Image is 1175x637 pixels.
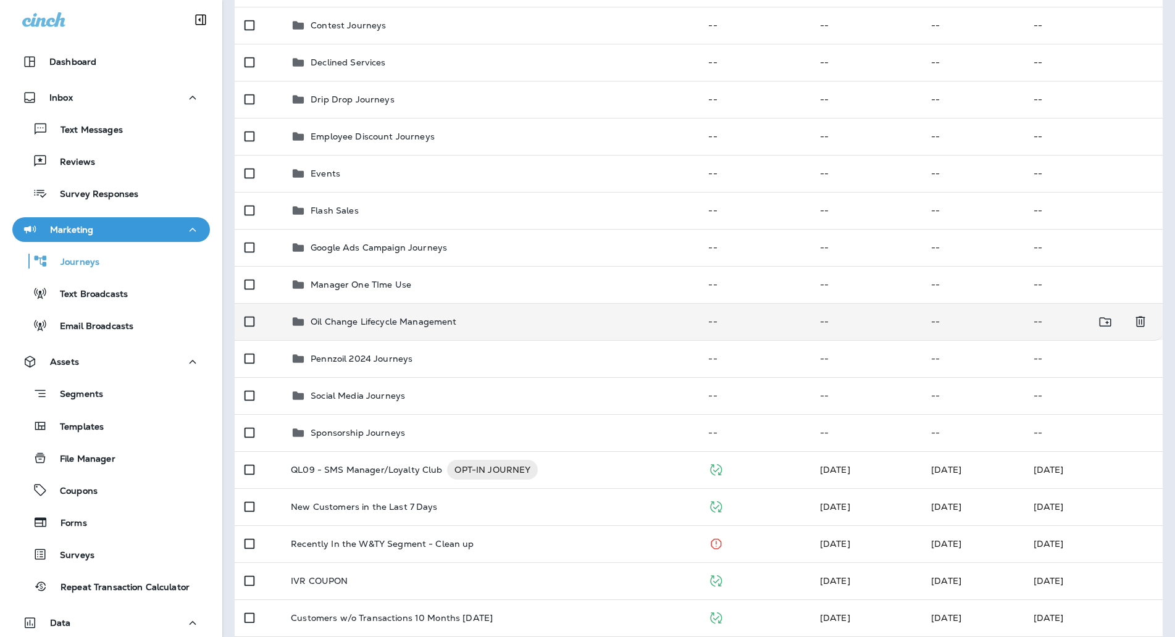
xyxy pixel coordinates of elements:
[810,81,921,118] td: --
[1024,44,1163,81] td: --
[48,454,115,465] p: File Manager
[49,57,96,67] p: Dashboard
[291,460,442,480] p: QL09 - SMS Manager/Loyalty Club
[311,94,395,104] p: Drip Drop Journeys
[698,81,809,118] td: --
[810,229,921,266] td: --
[810,44,921,81] td: --
[698,192,809,229] td: --
[48,257,99,269] p: Journeys
[12,49,210,74] button: Dashboard
[311,317,456,327] p: Oil Change Lifecycle Management
[810,155,921,192] td: --
[12,380,210,407] button: Segments
[698,303,809,340] td: --
[1024,377,1163,414] td: --
[1024,414,1163,451] td: --
[12,573,210,599] button: Repeat Transaction Calculator
[447,460,538,480] div: OPT-IN JOURNEY
[820,464,850,475] span: DEV ACCOUNT
[12,445,210,471] button: File Manager
[311,280,411,289] p: Manager One TIme Use
[291,502,437,512] p: New Customers in the Last 7 Days
[1024,340,1163,377] td: --
[1024,7,1163,44] td: --
[1024,229,1163,266] td: --
[921,303,1023,340] td: --
[311,354,412,364] p: Pennzoil 2024 Journeys
[311,243,447,252] p: Google Ads Campaign Journeys
[12,413,210,439] button: Templates
[1024,118,1163,155] td: --
[50,618,71,628] p: Data
[931,612,961,623] span: Unknown
[698,414,809,451] td: --
[48,550,94,562] p: Surveys
[1024,266,1163,303] td: --
[12,509,210,535] button: Forms
[12,541,210,567] button: Surveys
[12,248,210,274] button: Journeys
[921,118,1023,155] td: --
[921,81,1023,118] td: --
[708,463,724,474] span: Published
[820,501,850,512] span: Developer Integrations
[311,20,386,30] p: Contest Journeys
[48,582,190,594] p: Repeat Transaction Calculator
[48,289,128,301] p: Text Broadcasts
[810,414,921,451] td: --
[931,575,961,586] span: Micah Weckert
[820,575,850,586] span: DEV ACCOUNT
[1024,451,1163,488] td: [DATE]
[921,266,1023,303] td: --
[921,229,1023,266] td: --
[48,422,104,433] p: Templates
[931,464,961,475] span: Robert Wlasuk
[48,518,87,530] p: Forms
[698,155,809,192] td: --
[12,312,210,338] button: Email Broadcasts
[1024,562,1163,599] td: [DATE]
[291,576,348,586] p: IVR COUPON
[921,340,1023,377] td: --
[291,613,493,623] p: Customers w/o Transactions 10 Months [DATE]
[810,118,921,155] td: --
[921,414,1023,451] td: --
[810,7,921,44] td: --
[48,157,95,169] p: Reviews
[698,340,809,377] td: --
[1093,309,1118,335] button: Move to folder
[1024,192,1163,229] td: --
[1024,525,1163,562] td: [DATE]
[50,357,79,367] p: Assets
[810,303,921,340] td: --
[921,192,1023,229] td: --
[311,391,405,401] p: Social Media Journeys
[708,537,724,548] span: Stopped
[820,612,850,623] span: Unknown
[311,57,385,67] p: Declined Services
[12,85,210,110] button: Inbox
[921,377,1023,414] td: --
[48,125,123,136] p: Text Messages
[810,377,921,414] td: --
[12,349,210,374] button: Assets
[48,389,103,401] p: Segments
[810,266,921,303] td: --
[698,229,809,266] td: --
[12,217,210,242] button: Marketing
[291,539,474,549] p: Recently In the W&TY Segment - Clean up
[698,377,809,414] td: --
[311,169,340,178] p: Events
[12,116,210,142] button: Text Messages
[1024,303,1116,340] td: --
[698,266,809,303] td: --
[50,225,93,235] p: Marketing
[708,574,724,585] span: Published
[1024,155,1163,192] td: --
[12,180,210,206] button: Survey Responses
[698,7,809,44] td: --
[447,464,538,476] span: OPT-IN JOURNEY
[931,501,961,512] span: J-P Scoville
[708,611,724,622] span: Published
